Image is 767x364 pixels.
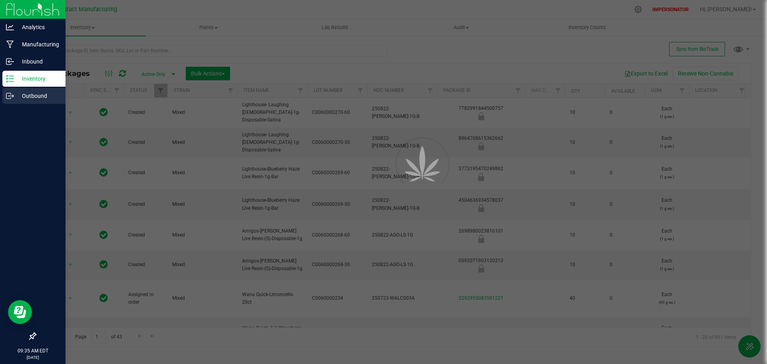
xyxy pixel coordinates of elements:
p: Analytics [14,22,62,32]
p: Inventory [14,74,62,84]
inline-svg: Outbound [6,92,14,100]
inline-svg: Inbound [6,58,14,66]
p: 09:35 AM EDT [4,347,62,354]
inline-svg: Manufacturing [6,40,14,48]
p: Outbound [14,91,62,101]
iframe: Resource center [8,300,32,324]
p: [DATE] [4,354,62,360]
p: Manufacturing [14,40,62,49]
inline-svg: Inventory [6,75,14,83]
inline-svg: Analytics [6,23,14,31]
p: Inbound [14,57,62,66]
